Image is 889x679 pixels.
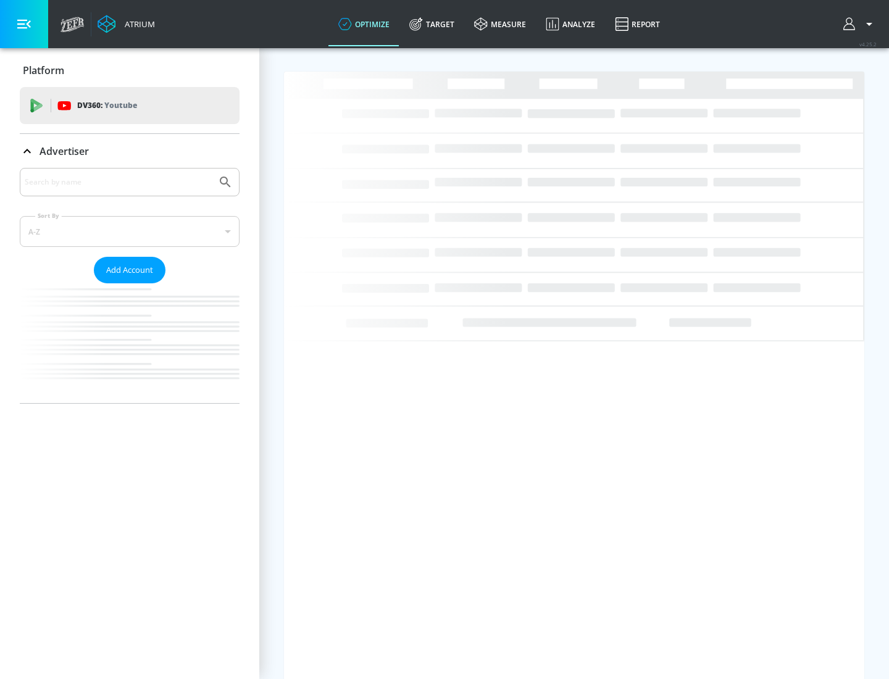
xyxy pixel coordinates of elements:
[23,64,64,77] p: Platform
[20,53,240,88] div: Platform
[40,144,89,158] p: Advertiser
[536,2,605,46] a: Analyze
[25,174,212,190] input: Search by name
[859,41,877,48] span: v 4.25.2
[328,2,399,46] a: optimize
[98,15,155,33] a: Atrium
[20,87,240,124] div: DV360: Youtube
[20,283,240,403] nav: list of Advertiser
[20,134,240,169] div: Advertiser
[77,99,137,112] p: DV360:
[20,168,240,403] div: Advertiser
[20,216,240,247] div: A-Z
[605,2,670,46] a: Report
[464,2,536,46] a: measure
[120,19,155,30] div: Atrium
[104,99,137,112] p: Youtube
[399,2,464,46] a: Target
[94,257,165,283] button: Add Account
[35,212,62,220] label: Sort By
[106,263,153,277] span: Add Account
